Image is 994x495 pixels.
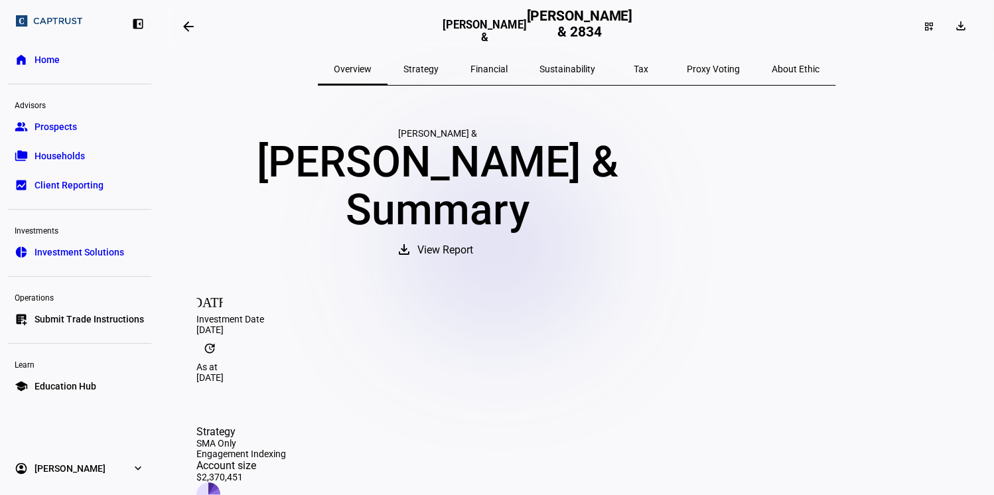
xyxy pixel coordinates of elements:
a: folder_copyHouseholds [8,143,151,169]
a: groupProspects [8,113,151,140]
div: As at [196,362,957,372]
div: [DATE] [196,372,957,383]
mat-icon: dashboard_customize [924,21,934,32]
h3: [PERSON_NAME] & [443,19,526,44]
mat-icon: arrow_backwards [180,19,196,35]
div: [PERSON_NAME] & Summary [175,139,699,234]
eth-mat-symbol: group [15,120,28,133]
eth-mat-symbol: left_panel_close [131,17,145,31]
div: Advisors [8,95,151,113]
span: Strategy [403,64,439,74]
eth-mat-symbol: bid_landscape [15,178,28,192]
eth-mat-symbol: folder_copy [15,149,28,163]
span: Client Reporting [35,178,104,192]
span: Households [35,149,85,163]
eth-mat-symbol: pie_chart [15,246,28,259]
mat-icon: update [196,335,223,362]
div: Engagement Indexing [196,449,286,459]
eth-mat-symbol: school [15,380,28,393]
eth-mat-symbol: account_circle [15,462,28,475]
span: About Ethic [772,64,819,74]
mat-icon: [DATE] [196,287,223,314]
eth-mat-symbol: expand_more [131,462,145,475]
a: homeHome [8,46,151,73]
span: Submit Trade Instructions [35,313,144,326]
div: $2,370,451 [196,472,286,482]
div: SMA Only [196,438,286,449]
mat-icon: download [396,242,412,257]
span: Sustainability [539,64,595,74]
span: Tax [634,64,648,74]
h2: [PERSON_NAME] & 2834 [526,8,632,45]
span: Prospects [35,120,77,133]
span: Proxy Voting [687,64,740,74]
eth-mat-symbol: list_alt_add [15,313,28,326]
span: Home [35,53,60,66]
div: Learn [8,354,151,373]
span: [PERSON_NAME] [35,462,106,475]
a: bid_landscapeClient Reporting [8,172,151,198]
span: Investment Solutions [35,246,124,259]
mat-icon: download [954,19,967,33]
div: Investment Date [196,314,957,324]
span: View Report [417,234,473,266]
span: Financial [470,64,508,74]
div: [PERSON_NAME] & [175,128,699,139]
div: Operations [8,287,151,306]
a: pie_chartInvestment Solutions [8,239,151,265]
button: View Report [383,234,492,266]
span: Overview [334,64,372,74]
eth-mat-symbol: home [15,53,28,66]
div: Strategy [196,425,286,438]
span: Education Hub [35,380,96,393]
div: Investments [8,220,151,239]
div: [DATE] [196,324,957,335]
div: Account size [196,459,286,472]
